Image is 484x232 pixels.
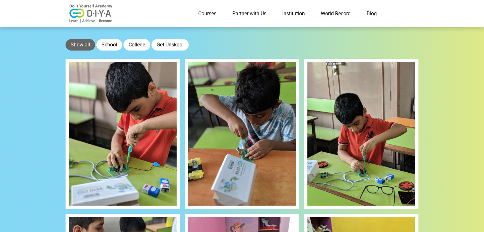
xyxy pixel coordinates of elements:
a: Contact Us [385,7,419,20]
a: Blog [359,7,385,20]
button: School [96,39,122,51]
a: Courses [190,7,224,20]
a: Partner with Us [224,7,274,20]
button: Show all [66,39,95,51]
button: College [123,39,150,51]
img: logo-v2.png [66,4,116,23]
a: Institution [274,7,313,20]
button: Get Unskool [151,39,189,51]
a: World Record [313,7,359,20]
